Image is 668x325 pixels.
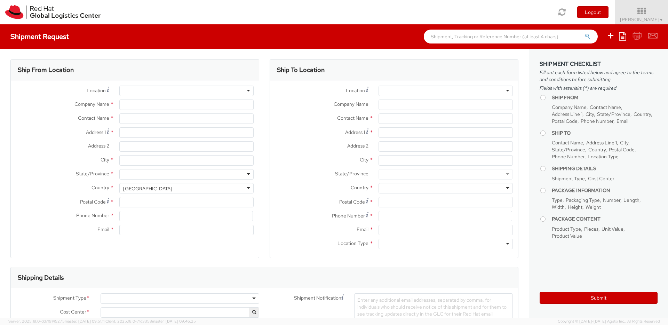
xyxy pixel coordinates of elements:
span: Length [623,197,639,203]
span: Client: 2025.18.0-71d3358 [105,319,196,324]
span: Contact Name [78,115,109,121]
span: Country [634,111,651,117]
span: Number [603,197,620,203]
span: City [620,140,628,146]
h4: Shipment Request [10,33,69,40]
span: Fields with asterisks (*) are required [540,85,658,92]
span: City [586,111,594,117]
span: State/Province [335,171,368,177]
input: Shipment, Tracking or Reference Number (at least 4 chars) [424,30,598,43]
span: Postal Code [339,199,365,205]
span: Phone Number [332,213,365,219]
h4: Package Content [552,216,658,222]
span: Company Name [74,101,109,107]
span: Height [568,204,582,210]
h3: Ship To Location [277,66,325,73]
span: Location Type [337,240,368,246]
span: master, [DATE] 09:51:11 [65,319,104,324]
span: State/Province [76,171,109,177]
span: Contact Name [337,115,368,121]
span: Country [351,184,368,191]
span: Email [617,118,628,124]
span: Product Type [552,226,581,232]
span: Copyright © [DATE]-[DATE] Agistix Inc., All Rights Reserved [558,319,660,324]
span: Location [87,87,106,94]
span: Address 2 [88,143,109,149]
button: Logout [577,6,609,18]
span: Shipment Notification [294,294,341,302]
span: Company Name [334,101,368,107]
span: Country [92,184,109,191]
h3: Shipment Checklist [540,61,658,67]
span: Fill out each form listed below and agree to the terms and conditions before submitting [540,69,658,83]
span: Address Line 1 [552,111,582,117]
span: Phone Number [581,118,613,124]
span: Cost Center [588,175,614,182]
span: Enter any additional email addresses, separated by comma, for individuals who should receive noti... [357,297,507,324]
span: Product Value [552,233,582,239]
span: Address 1 [345,129,365,135]
span: Shipment Type [552,175,585,182]
span: Location Type [588,153,619,160]
span: Country [588,146,606,153]
div: [GEOGRAPHIC_DATA] [123,185,172,192]
span: City [101,157,109,163]
span: Server: 2025.18.0-dd719145275 [8,319,104,324]
span: master, [DATE] 09:46:25 [152,319,196,324]
span: Address 1 [86,129,106,135]
img: rh-logistics-00dfa346123c4ec078e1.svg [5,5,101,19]
button: Submit [540,292,658,304]
span: Email [357,226,368,232]
h4: Ship From [552,95,658,100]
span: Cost Center [60,308,86,316]
span: ▼ [659,17,663,23]
span: Postal Code [552,118,578,124]
span: Location [346,87,365,94]
span: Phone Number [552,153,584,160]
span: Packaging Type [566,197,600,203]
h4: Package Information [552,188,658,193]
span: Postal Code [609,146,635,153]
span: Width [552,204,565,210]
span: State/Province [552,146,585,153]
span: Type [552,197,563,203]
span: Shipment Type [53,294,86,302]
span: [PERSON_NAME] [620,16,663,23]
span: Postal Code [80,199,106,205]
span: Address Line 1 [586,140,617,146]
h4: Shipping Details [552,166,658,171]
h3: Ship From Location [18,66,74,73]
span: Contact Name [552,140,583,146]
h3: Shipping Details [18,274,64,281]
span: State/Province [597,111,630,117]
span: Phone Number [76,212,109,219]
span: Unit Value [602,226,623,232]
span: Company Name [552,104,587,110]
span: Email [97,226,109,232]
span: City [360,157,368,163]
span: Pieces [584,226,598,232]
span: Address 2 [347,143,368,149]
span: Contact Name [590,104,621,110]
h4: Ship To [552,130,658,136]
span: Weight [586,204,601,210]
